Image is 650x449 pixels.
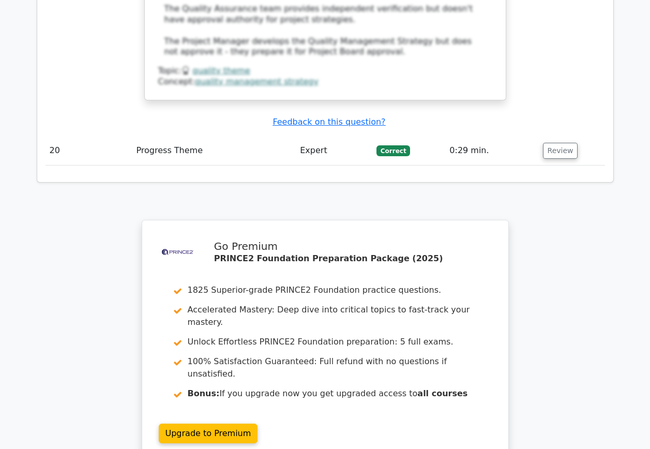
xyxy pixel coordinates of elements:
div: Concept: [158,77,492,87]
td: Progress Theme [132,136,296,166]
td: 20 [46,136,132,166]
td: Expert [296,136,372,166]
td: 0:29 min. [445,136,538,166]
a: Feedback on this question? [273,117,385,127]
a: Upgrade to Premium [159,424,258,443]
button: Review [543,143,578,159]
div: Topic: [158,66,492,77]
a: quality management strategy [195,77,319,86]
span: Correct [376,145,410,156]
a: quality theme [192,66,250,76]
